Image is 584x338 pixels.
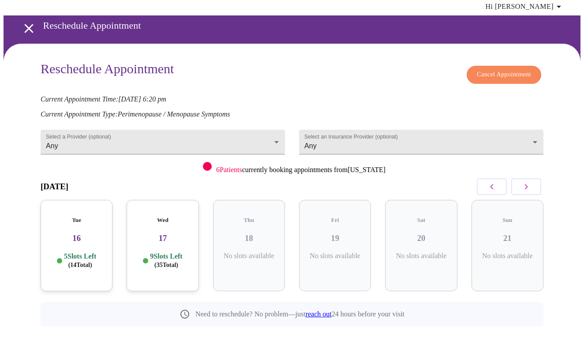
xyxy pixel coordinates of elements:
p: No slots available [392,252,450,260]
h5: Sat [392,217,450,224]
h5: Sun [479,217,536,224]
h3: 20 [392,233,450,243]
p: 9 Slots Left [150,252,182,269]
h3: Reschedule Appointment [43,20,535,31]
h3: 16 [48,233,105,243]
h5: Fri [306,217,364,224]
span: ( 35 Total) [154,262,178,268]
h3: 21 [479,233,536,243]
h3: [DATE] [41,182,68,192]
span: 6 Patients [216,166,242,173]
span: Cancel Appointment [477,69,531,80]
button: Cancel Appointment [467,66,541,84]
h5: Thu [220,217,278,224]
h3: 19 [306,233,364,243]
h3: Reschedule Appointment [41,61,174,79]
p: 5 Slots Left [64,252,96,269]
p: No slots available [220,252,278,260]
span: ( 14 Total) [68,262,92,268]
a: reach out [306,310,332,318]
h5: Wed [134,217,191,224]
p: Need to reschedule? No problem—just 24 hours before your visit [195,310,404,318]
button: open drawer [16,15,42,41]
h5: Tue [48,217,105,224]
em: Current Appointment Time: [DATE] 6:20 pm [41,95,166,103]
p: No slots available [306,252,364,260]
h3: 18 [220,233,278,243]
span: Hi [PERSON_NAME] [486,0,564,13]
p: No slots available [479,252,536,260]
div: Any [299,130,543,154]
h3: 17 [134,233,191,243]
p: currently booking appointments from [US_STATE] [216,166,386,174]
div: Any [41,130,285,154]
em: Current Appointment Type: Perimenopause / Menopause Symptoms [41,110,230,118]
